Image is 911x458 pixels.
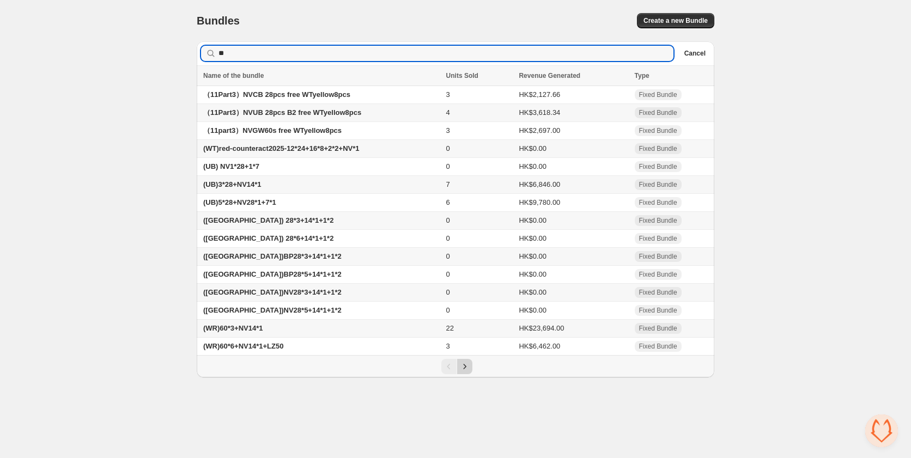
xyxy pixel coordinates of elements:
span: (WR)60*6+NV14*1+LZ50 [203,342,283,350]
span: (UB) NV1*28+1*7 [203,162,259,170]
span: HK$0.00 [519,234,546,242]
span: 0 [446,270,450,278]
span: HK$6,462.00 [519,342,560,350]
span: HK$9,780.00 [519,198,560,206]
span: Units Sold [446,70,478,81]
span: HK$0.00 [519,144,546,152]
span: ([GEOGRAPHIC_DATA]) 28*3+14*1+1*2 [203,216,333,224]
button: Cancel [680,47,710,60]
span: 0 [446,144,450,152]
span: Cancel [684,49,706,58]
span: HK$0.00 [519,270,546,278]
span: Fixed Bundle [639,252,677,261]
span: ([GEOGRAPHIC_DATA])NV28*5+14*1+1*2 [203,306,342,314]
nav: Pagination [197,355,714,377]
span: (UB)3*28+NV14*1 [203,180,262,188]
span: HK$3,618.34 [519,108,560,117]
span: HK$6,846.00 [519,180,560,188]
div: Type [635,70,708,81]
div: 开放式聊天 [865,414,898,447]
span: 3 [446,342,450,350]
button: Revenue Generated [519,70,591,81]
span: HK$0.00 [519,162,546,170]
span: Fixed Bundle [639,198,677,207]
span: 4 [446,108,450,117]
h1: Bundles [197,14,240,27]
span: Fixed Bundle [639,90,677,99]
span: HK$0.00 [519,306,546,314]
span: Fixed Bundle [639,270,677,279]
span: 0 [446,252,450,260]
span: Fixed Bundle [639,108,677,117]
span: 3 [446,90,450,99]
span: Fixed Bundle [639,126,677,135]
span: ([GEOGRAPHIC_DATA]) 28*6+14*1+1*2 [203,234,333,242]
span: 7 [446,180,450,188]
span: 6 [446,198,450,206]
span: Fixed Bundle [639,234,677,243]
span: （11part3）NVGW60s free WTyellow8pcs [203,126,342,135]
span: 3 [446,126,450,135]
span: HK$0.00 [519,252,546,260]
span: 0 [446,288,450,296]
span: 0 [446,162,450,170]
span: Create a new Bundle [643,16,708,25]
button: Create a new Bundle [637,13,714,28]
span: (WR)60*3+NV14*1 [203,324,263,332]
span: 0 [446,306,450,314]
button: Units Sold [446,70,489,81]
span: HK$23,694.00 [519,324,564,332]
span: Fixed Bundle [639,144,677,153]
span: ([GEOGRAPHIC_DATA])BP28*5+14*1+1*2 [203,270,342,278]
span: 0 [446,216,450,224]
span: Fixed Bundle [639,288,677,297]
span: HK$2,697.00 [519,126,560,135]
span: HK$2,127.66 [519,90,560,99]
span: Fixed Bundle [639,324,677,333]
button: Next [457,359,472,374]
span: （11Part3）NVCB 28pcs free WTyellow8pcs [203,90,350,99]
span: 0 [446,234,450,242]
span: Fixed Bundle [639,180,677,189]
div: Name of the bundle [203,70,440,81]
span: Fixed Bundle [639,162,677,171]
span: （11Part3）NVUB 28pcs B2 free WTyellow8pcs [203,108,361,117]
span: (UB)5*28+NV28*1+7*1 [203,198,276,206]
span: ([GEOGRAPHIC_DATA])BP28*3+14*1+1*2 [203,252,342,260]
span: Fixed Bundle [639,342,677,351]
span: (WT)red-counteract2025-12*24+16*8+2*2+NV*1 [203,144,360,152]
span: HK$0.00 [519,216,546,224]
span: 22 [446,324,454,332]
span: Fixed Bundle [639,216,677,225]
span: HK$0.00 [519,288,546,296]
span: ([GEOGRAPHIC_DATA])NV28*3+14*1+1*2 [203,288,342,296]
span: Fixed Bundle [639,306,677,315]
span: Revenue Generated [519,70,580,81]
